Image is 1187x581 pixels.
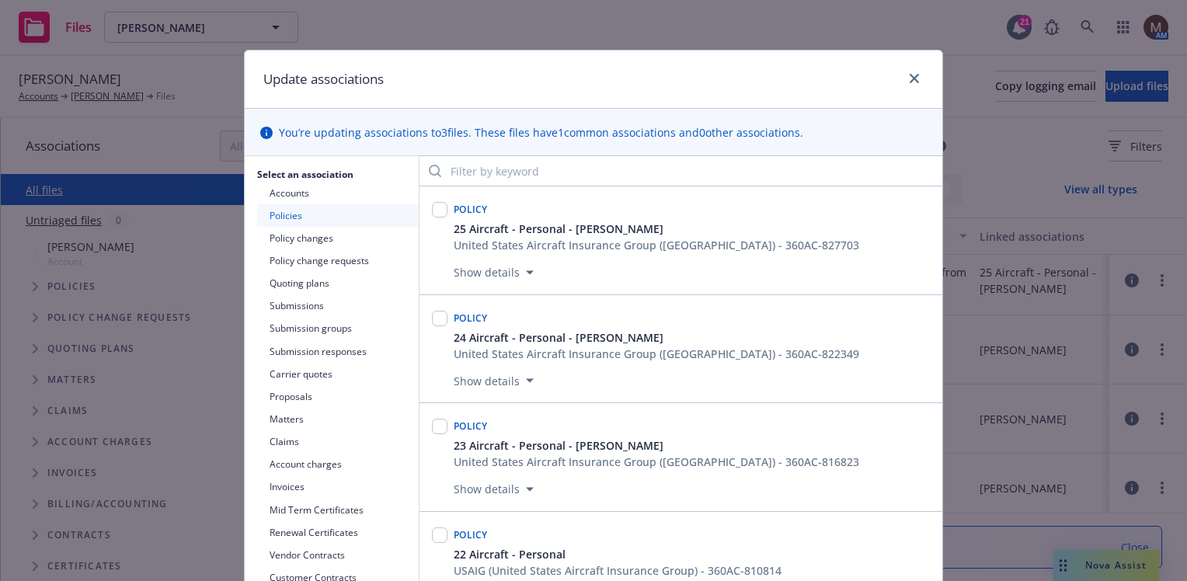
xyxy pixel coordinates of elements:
span: Policy [454,203,488,216]
button: Claims [257,430,419,453]
button: Matters [257,408,419,430]
button: Renewal Certificates [257,521,419,544]
span: 25 Aircraft - Personal - [PERSON_NAME] [454,221,663,237]
div: USAIG (United States Aircraft Insurance Group) - 360AC-810814 [454,562,781,579]
button: Show details [447,480,540,499]
span: 23 Aircraft - Personal - [PERSON_NAME] [454,437,663,454]
span: 22 Aircraft - Personal [454,546,566,562]
button: Vendor Contracts [257,544,419,566]
button: Policy change requests [257,249,419,272]
button: Quoting plans [257,272,419,294]
a: close [905,69,924,88]
input: Filter by keyword [419,155,942,186]
div: United States Aircraft Insurance Group ([GEOGRAPHIC_DATA]) - 360AC-816823 [454,454,859,470]
button: 25 Aircraft - Personal - [PERSON_NAME] [454,221,859,237]
span: Policy [454,419,488,433]
span: You’re updating associations to 3 files. These files have 1 common associations and 0 other assoc... [279,124,803,141]
h1: Update associations [263,69,384,89]
button: Mid Term Certificates [257,499,419,521]
button: Accounts [257,182,419,204]
button: Account charges [257,453,419,475]
button: Policies [257,204,419,227]
button: 24 Aircraft - Personal - [PERSON_NAME] [454,329,859,346]
div: United States Aircraft Insurance Group ([GEOGRAPHIC_DATA]) - 360AC-822349 [454,346,859,362]
span: 24 Aircraft - Personal - [PERSON_NAME] [454,329,663,346]
button: Show details [447,263,540,282]
button: Submission responses [257,340,419,363]
button: 22 Aircraft - Personal [454,546,781,562]
div: United States Aircraft Insurance Group ([GEOGRAPHIC_DATA]) - 360AC-827703 [454,237,859,253]
button: Invoices [257,475,419,498]
button: Show details [447,371,540,390]
button: Submission groups [257,317,419,339]
button: 23 Aircraft - Personal - [PERSON_NAME] [454,437,859,454]
button: Policy changes [257,227,419,249]
span: Policy [454,528,488,541]
button: Submissions [257,294,419,317]
span: Policy [454,311,488,325]
h2: Select an association [245,168,419,181]
button: Proposals [257,385,419,408]
button: Carrier quotes [257,363,419,385]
